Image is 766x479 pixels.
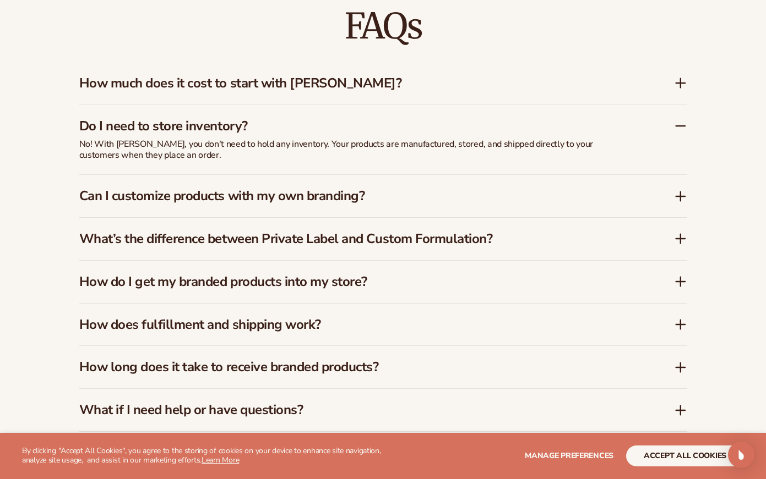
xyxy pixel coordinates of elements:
[525,450,613,461] span: Manage preferences
[79,188,641,204] h3: Can I customize products with my own branding?
[79,402,641,418] h3: What if I need help or have questions?
[79,231,641,247] h3: What’s the difference between Private Label and Custom Formulation?
[79,359,641,375] h3: How long does it take to receive branded products?
[22,447,388,465] p: By clicking "Accept All Cookies", you agree to the storing of cookies on your device to enhance s...
[79,274,641,290] h3: How do I get my branded products into my store?
[79,317,641,333] h3: How does fulfillment and shipping work?
[525,445,613,466] button: Manage preferences
[202,455,239,465] a: Learn More
[79,8,687,45] h2: FAQs
[79,118,641,134] h3: Do I need to store inventory?
[626,445,744,466] button: accept all cookies
[79,139,630,162] p: No! With [PERSON_NAME], you don't need to hold any inventory. Your products are manufactured, sto...
[79,75,641,91] h3: How much does it cost to start with [PERSON_NAME]?
[728,442,754,468] div: Open Intercom Messenger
